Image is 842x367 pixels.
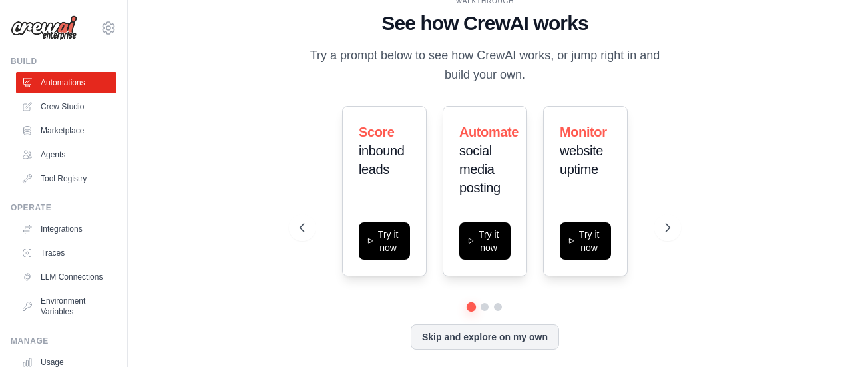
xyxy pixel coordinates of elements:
[775,303,842,367] iframe: Chat Widget
[560,125,607,139] span: Monitor
[11,56,116,67] div: Build
[359,125,395,139] span: Score
[560,222,611,260] button: Try it now
[560,143,603,177] span: website uptime
[459,125,519,139] span: Automate
[11,15,77,41] img: Logo
[11,336,116,346] div: Manage
[16,96,116,117] a: Crew Studio
[16,144,116,165] a: Agents
[411,324,559,350] button: Skip and explore on my own
[16,72,116,93] a: Automations
[16,168,116,189] a: Tool Registry
[359,143,404,177] span: inbound leads
[459,143,501,195] span: social media posting
[359,222,410,260] button: Try it now
[11,202,116,213] div: Operate
[16,120,116,141] a: Marketplace
[300,46,670,85] p: Try a prompt below to see how CrewAI works, or jump right in and build your own.
[16,290,116,322] a: Environment Variables
[16,242,116,264] a: Traces
[16,266,116,288] a: LLM Connections
[300,11,670,35] h1: See how CrewAI works
[16,218,116,240] a: Integrations
[459,222,511,260] button: Try it now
